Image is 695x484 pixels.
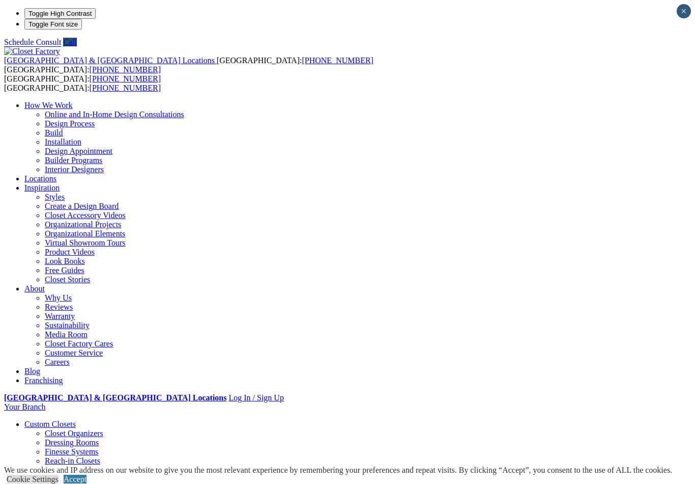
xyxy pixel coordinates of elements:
a: Installation [45,138,81,146]
a: Builder Programs [45,156,102,165]
img: Closet Factory [4,47,60,56]
a: Interior Designers [45,165,104,174]
a: Careers [45,358,70,366]
a: Custom Closets [24,420,76,428]
a: Online and In-Home Design Consultations [45,110,184,119]
a: Your Branch [4,402,45,411]
a: About [24,284,45,293]
a: [PHONE_NUMBER] [302,56,373,65]
a: Build [45,128,63,137]
a: Virtual Showroom Tours [45,238,126,247]
a: Look Books [45,257,85,265]
a: Create a Design Board [45,202,119,210]
a: Log In / Sign Up [228,393,283,402]
a: Closet Factory Cares [45,339,113,348]
div: We use cookies and IP address on our website to give you the most relevant experience by remember... [4,466,672,475]
a: Reviews [45,303,73,311]
span: [GEOGRAPHIC_DATA]: [GEOGRAPHIC_DATA]: [4,74,161,92]
a: Sustainability [45,321,90,330]
a: [GEOGRAPHIC_DATA] & [GEOGRAPHIC_DATA] Locations [4,393,226,402]
a: Schedule Consult [4,38,61,46]
span: [GEOGRAPHIC_DATA] & [GEOGRAPHIC_DATA] Locations [4,56,215,65]
a: Design Appointment [45,147,112,155]
button: Toggle Font size [24,19,82,30]
a: Accept [64,475,86,483]
a: Free Guides [45,266,84,275]
span: Toggle High Contrast [28,10,92,17]
a: [PHONE_NUMBER] [90,74,161,83]
a: Call [63,38,77,46]
a: Reach-in Closets [45,456,100,465]
a: Closet Accessory Videos [45,211,126,220]
a: Inspiration [24,183,60,192]
span: Toggle Font size [28,20,78,28]
a: Media Room [45,330,88,339]
a: Organizational Projects [45,220,121,229]
a: Design Process [45,119,95,128]
a: [PHONE_NUMBER] [90,65,161,74]
a: Finesse Systems [45,447,98,456]
a: Locations [24,174,56,183]
button: Close [677,4,691,18]
a: Franchising [24,376,63,385]
a: Product Videos [45,248,95,256]
a: [PHONE_NUMBER] [90,84,161,92]
button: Toggle High Contrast [24,8,96,19]
a: Warranty [45,312,75,320]
a: [GEOGRAPHIC_DATA] & [GEOGRAPHIC_DATA] Locations [4,56,217,65]
a: Organizational Elements [45,229,125,238]
a: Blog [24,367,40,375]
a: Why Us [45,293,72,302]
a: Cookie Settings [7,475,59,483]
a: Closet Stories [45,275,90,284]
a: Dressing Rooms [45,438,99,447]
a: How We Work [24,101,73,110]
a: Customer Service [45,348,103,357]
a: Closet Organizers [45,429,103,438]
span: [GEOGRAPHIC_DATA]: [GEOGRAPHIC_DATA]: [4,56,373,74]
a: Styles [45,193,65,201]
